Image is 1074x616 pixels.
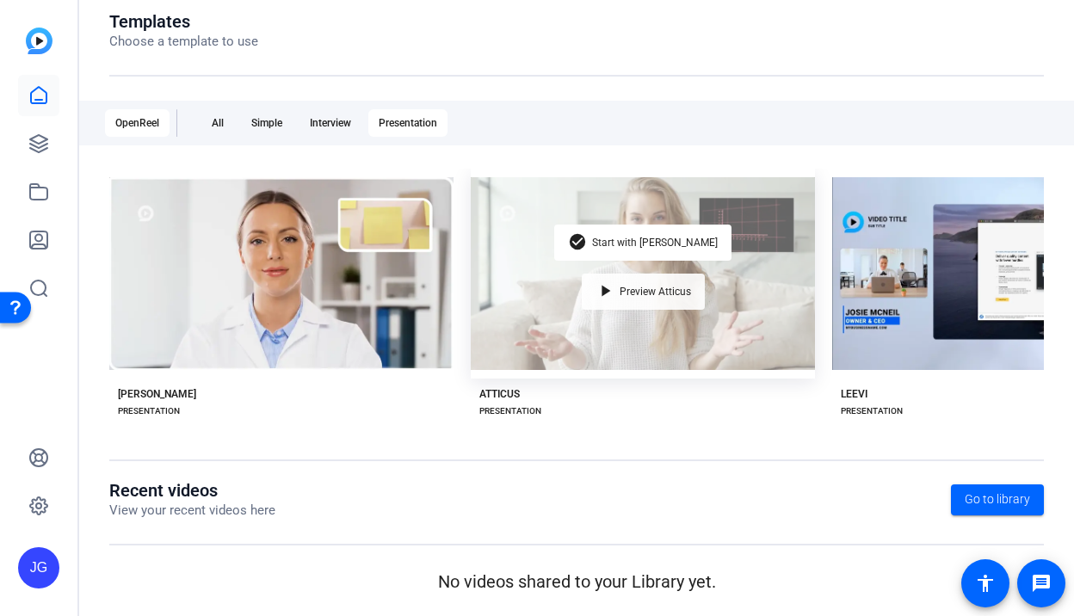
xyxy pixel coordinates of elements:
[109,569,1044,594] p: No videos shared to your Library yet.
[109,480,275,501] h1: Recent videos
[479,404,541,418] div: PRESENTATION
[1031,573,1052,594] mat-icon: message
[201,109,234,137] div: All
[841,387,867,401] div: LEEVI
[479,387,520,401] div: ATTICUS
[118,387,196,401] div: [PERSON_NAME]
[596,281,616,302] mat-icon: play_arrow
[105,109,170,137] div: OpenReel
[965,490,1030,508] span: Go to library
[109,32,258,52] p: Choose a template to use
[620,286,691,297] span: Preview Atticus
[109,501,275,521] p: View your recent videos here
[241,109,293,137] div: Simple
[18,547,59,588] div: JG
[568,232,589,253] mat-icon: check_circle
[26,28,52,54] img: blue-gradient.svg
[118,404,180,418] div: PRESENTATION
[109,11,258,32] h1: Templates
[592,237,718,248] span: Start with [PERSON_NAME]
[299,109,361,137] div: Interview
[951,484,1044,515] a: Go to library
[975,573,996,594] mat-icon: accessibility
[368,109,447,137] div: Presentation
[841,404,903,418] div: PRESENTATION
